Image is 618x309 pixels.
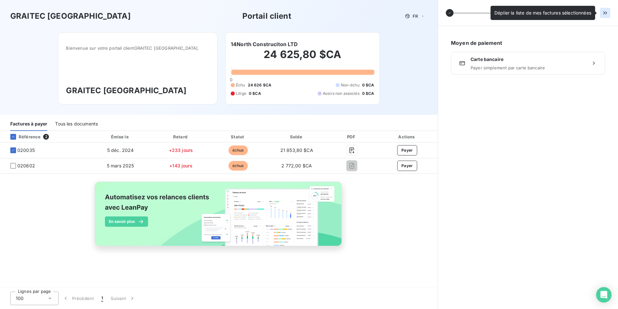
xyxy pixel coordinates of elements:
button: 1 [98,292,107,305]
span: 5 mars 2025 [107,163,134,168]
h6: 14North Construciton LTD [231,40,298,48]
span: +233 jours [169,147,193,153]
span: 24 626 $CA [248,82,272,88]
button: Suivant [107,292,139,305]
span: Payer simplement par carte bancaire [471,65,585,70]
div: Open Intercom Messenger [596,287,612,303]
span: FR [413,14,418,19]
span: Avoirs non associés [323,91,360,96]
span: échue [229,161,248,171]
div: Tous les documents [55,117,98,131]
h3: Portail client [242,10,291,22]
span: 2 772,00 $CA [281,163,312,168]
span: 020602 [17,163,35,169]
span: Carte bancaire [471,56,585,63]
span: 5 déc. 2024 [107,147,134,153]
span: Échu [236,82,245,88]
span: Bienvenue sur votre portail client GRAITEC [GEOGRAPHIC_DATA] . [66,45,210,51]
span: 2 [43,134,49,140]
div: PDF [328,134,375,140]
span: 100 [16,295,23,302]
button: Payer [397,145,417,155]
div: Émise le [90,134,151,140]
span: Non-échu [341,82,360,88]
div: Factures à payer [10,117,47,131]
span: Déplier la liste de mes factures sélectionnées [494,10,591,15]
span: échue [229,145,248,155]
button: Précédent [59,292,98,305]
span: +143 jours [169,163,192,168]
div: Statut [211,134,265,140]
span: 0 $CA [362,91,374,96]
div: Actions [378,134,436,140]
img: banner [89,178,349,257]
div: Solde [268,134,326,140]
button: Payer [397,161,417,171]
span: 0 $CA [249,91,261,96]
span: 0 [230,77,232,82]
div: Référence [5,134,41,140]
span: 0 $CA [362,82,374,88]
h3: GRAITEC [GEOGRAPHIC_DATA] [10,10,131,22]
span: 020035 [17,147,35,154]
span: 1 [101,295,103,302]
span: Litige [236,91,246,96]
h3: GRAITEC [GEOGRAPHIC_DATA] [66,85,210,96]
span: 21 853,80 $CA [280,147,313,153]
h6: Moyen de paiement [451,39,605,47]
h2: 24 625,80 $CA [231,48,374,67]
div: Retard [153,134,209,140]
